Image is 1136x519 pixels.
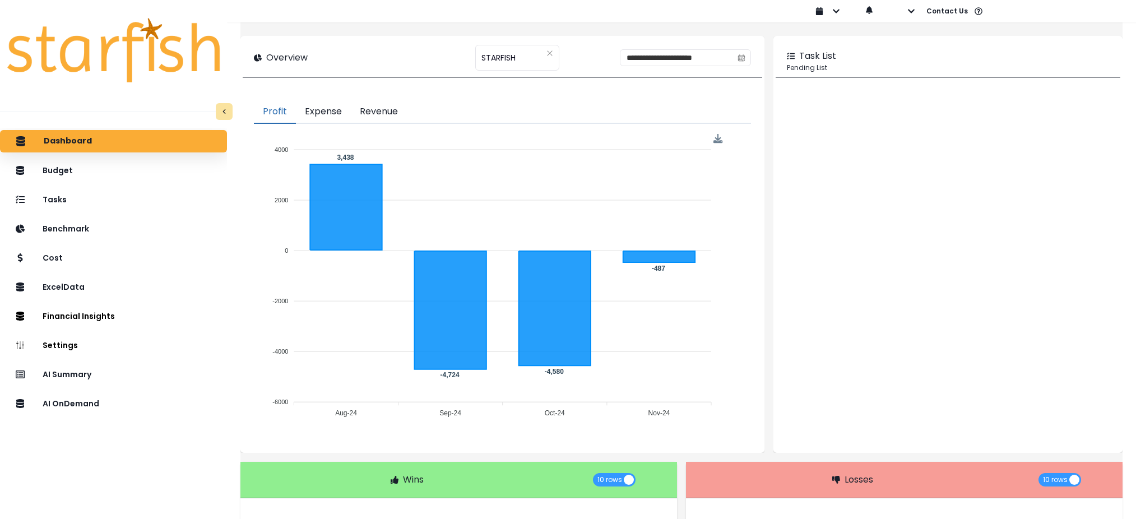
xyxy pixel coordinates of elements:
tspan: Sep-24 [440,409,462,417]
p: Budget [43,166,73,175]
span: 10 rows [1043,473,1068,486]
svg: close [546,50,553,57]
p: Cost [43,253,63,263]
p: Losses [845,473,873,486]
tspan: 0 [285,247,289,254]
button: Profit [254,100,296,124]
tspan: -2000 [273,298,289,304]
button: Revenue [351,100,407,124]
span: 10 rows [597,473,622,486]
p: Dashboard [44,136,92,146]
p: Tasks [43,195,67,205]
p: Pending List [787,63,1109,73]
p: AI OnDemand [43,399,99,409]
tspan: -6000 [273,398,289,405]
p: Wins [403,473,424,486]
tspan: Nov-24 [648,409,670,417]
p: Task List [799,49,836,63]
svg: calendar [738,54,745,62]
p: ExcelData [43,282,85,292]
p: Overview [266,51,308,64]
div: Menu [713,134,723,143]
p: Benchmark [43,224,89,234]
tspan: Oct-24 [545,409,565,417]
tspan: -4000 [273,348,289,355]
tspan: Aug-24 [336,409,358,417]
img: Download Profit [713,134,723,143]
tspan: 4000 [275,146,288,153]
span: STARFISH [481,46,516,69]
p: AI Summary [43,370,91,379]
button: Clear [546,48,553,59]
button: Expense [296,100,351,124]
tspan: 2000 [275,197,288,203]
